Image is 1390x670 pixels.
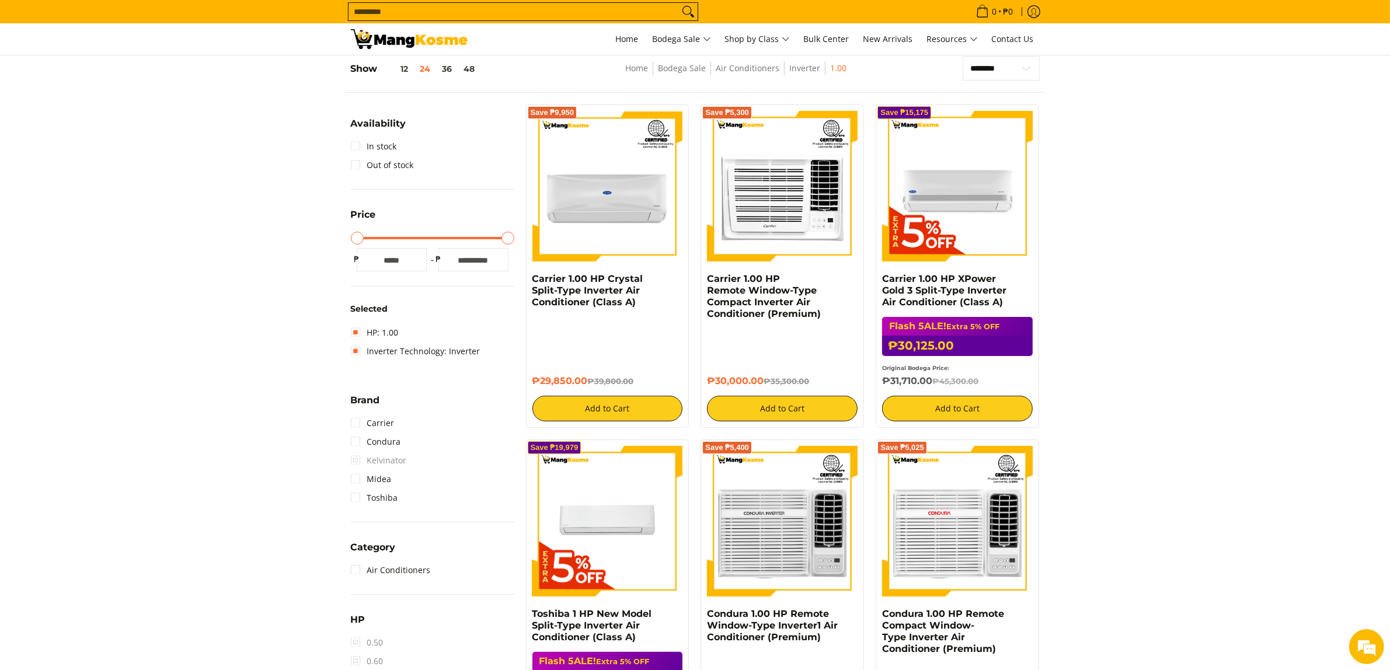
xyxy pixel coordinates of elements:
[707,111,858,261] img: Carrier 1.00 HP Remote Window-Type Compact Inverter Air Conditioner (Premium)
[705,444,749,451] span: Save ₱5,400
[882,336,1033,356] h6: ₱30,125.00
[433,253,444,265] span: ₱
[351,210,376,228] summary: Open
[532,375,683,387] h6: ₱29,850.00
[351,414,395,432] a: Carrier
[863,33,913,44] span: New Arrivals
[351,323,399,342] a: HP: 1.00
[880,109,928,116] span: Save ₱15,175
[991,8,999,16] span: 0
[725,32,790,47] span: Shop by Class
[351,210,376,219] span: Price
[1002,8,1015,16] span: ₱0
[351,633,384,652] span: 0.50
[882,111,1033,261] img: Carrier 1.00 HP XPower Gold 3 Split-Type Inverter Air Conditioner (Class A)
[679,3,698,20] button: Search
[882,273,1006,308] a: Carrier 1.00 HP XPower Gold 3 Split-Type Inverter Air Conditioner (Class A)
[921,23,984,55] a: Resources
[351,396,380,405] span: Brand
[647,23,717,55] a: Bodega Sale
[414,64,437,74] button: 24
[858,23,919,55] a: New Arrivals
[532,396,683,421] button: Add to Cart
[882,375,1033,387] h6: ₱31,710.00
[351,432,401,451] a: Condura
[882,608,1004,654] a: Condura 1.00 HP Remote Compact Window-Type Inverter Air Conditioner (Premium)
[351,342,480,361] a: Inverter Technology: Inverter
[588,376,634,386] del: ₱39,800.00
[351,396,380,414] summary: Open
[351,561,431,580] a: Air Conditioners
[61,65,196,81] div: Chat with us now
[549,61,922,88] nav: Breadcrumbs
[351,29,468,49] img: Bodega Sale Aircon l Mang Kosme: Home Appliances Warehouse Sale
[707,273,821,319] a: Carrier 1.00 HP Remote Window-Type Compact Inverter Air Conditioner (Premium)
[479,23,1040,55] nav: Main Menu
[882,446,1033,596] img: Condura 1.00 HP Remote Compact Window-Type Inverter Air Conditioner (Premium)
[880,444,924,451] span: Save ₱5,025
[531,444,579,451] span: Save ₱19,979
[351,253,363,265] span: ₱
[458,64,481,74] button: 48
[351,488,398,507] a: Toshiba
[973,5,1017,18] span: •
[992,33,1034,44] span: Contact Us
[351,119,406,137] summary: Open
[351,137,397,156] a: In stock
[653,32,711,47] span: Bodega Sale
[707,446,858,596] img: Condura 1.00 HP Remote Window-Type Inverter1 Air Conditioner (Premium)
[882,365,949,371] small: Original Bodega Price:
[658,62,706,74] a: Bodega Sale
[351,119,406,128] span: Availability
[719,23,796,55] a: Shop by Class
[191,6,220,34] div: Minimize live chat window
[532,111,683,261] img: Carrier 1.00 HP Crystal Split-Type Inverter Air Conditioner (Class A)
[616,33,639,44] span: Home
[351,615,365,633] summary: Open
[437,64,458,74] button: 36
[378,64,414,74] button: 12
[764,376,809,386] del: ₱35,300.00
[707,396,858,421] button: Add to Cart
[610,23,645,55] a: Home
[798,23,855,55] a: Bulk Center
[532,608,652,643] a: Toshiba 1 HP New Model Split-Type Inverter Air Conditioner (Class A)
[351,156,414,175] a: Out of stock
[830,61,846,76] span: 1.00
[932,376,978,386] del: ₱45,300.00
[986,23,1040,55] a: Contact Us
[927,32,978,47] span: Resources
[804,33,849,44] span: Bulk Center
[68,147,161,265] span: We're online!
[625,62,648,74] a: Home
[531,109,574,116] span: Save ₱9,950
[716,62,779,74] a: Air Conditioners
[351,470,392,488] a: Midea
[351,543,396,561] summary: Open
[351,304,514,315] h6: Selected
[351,615,365,624] span: HP
[707,375,858,387] h6: ₱30,000.00
[6,319,222,360] textarea: Type your message and hit 'Enter'
[707,608,838,643] a: Condura 1.00 HP Remote Window-Type Inverter1 Air Conditioner (Premium)
[532,446,683,596] img: Toshiba 1 HP New Model Split-Type Inverter Air Conditioner (Class A)
[532,273,643,308] a: Carrier 1.00 HP Crystal Split-Type Inverter Air Conditioner (Class A)
[351,63,481,75] h5: Show
[351,543,396,552] span: Category
[882,396,1033,421] button: Add to Cart
[705,109,749,116] span: Save ₱5,300
[351,451,407,470] span: Kelvinator
[789,62,820,74] a: Inverter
